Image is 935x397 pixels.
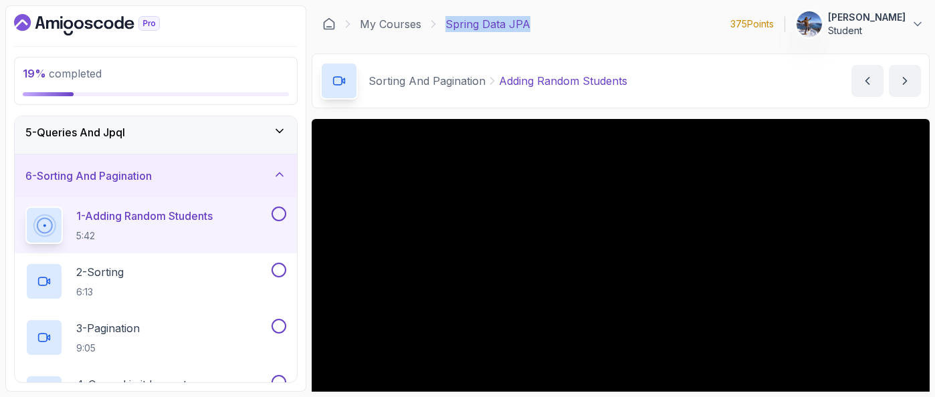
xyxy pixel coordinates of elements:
[499,73,627,89] p: Adding Random Students
[25,124,125,140] h3: 5 - Queries And Jpql
[15,111,297,154] button: 5-Queries And Jpql
[445,16,530,32] p: Spring Data JPA
[76,229,213,243] p: 5:42
[360,16,421,32] a: My Courses
[25,263,286,300] button: 2-Sorting6:13
[851,65,884,97] button: previous content
[797,11,822,37] img: user profile image
[730,17,774,31] p: 375 Points
[25,319,286,356] button: 3-Pagination9:05
[76,285,124,299] p: 6:13
[23,67,102,80] span: completed
[14,14,191,35] a: Dashboard
[23,67,46,80] span: 19 %
[25,207,286,244] button: 1-Adding Random Students5:42
[76,320,140,336] p: 3 - Pagination
[76,342,140,355] p: 9:05
[828,24,906,37] p: Student
[369,73,486,89] p: Sorting And Pagination
[889,65,921,97] button: next content
[15,154,297,197] button: 6-Sorting And Pagination
[76,208,213,224] p: 1 - Adding Random Students
[76,264,124,280] p: 2 - Sorting
[322,17,336,31] a: Dashboard
[76,376,198,392] p: 4 - Query Limit Inspector
[828,11,906,24] p: [PERSON_NAME]
[796,11,924,37] button: user profile image[PERSON_NAME]Student
[25,168,152,184] h3: 6 - Sorting And Pagination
